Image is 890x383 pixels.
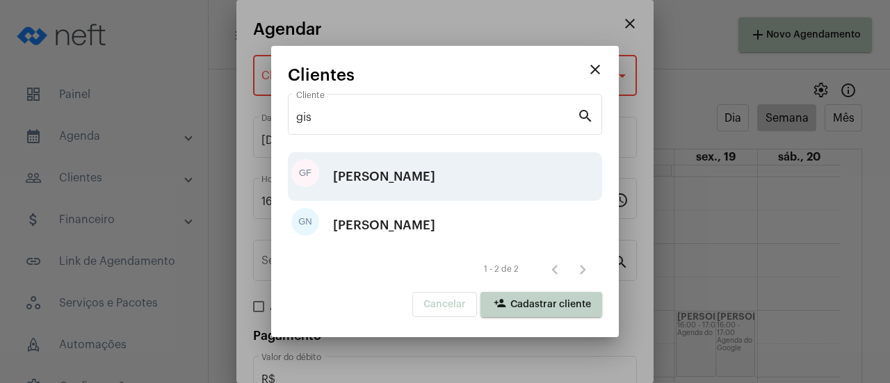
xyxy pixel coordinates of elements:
button: Próxima página [569,255,597,283]
span: Clientes [288,66,355,84]
mat-icon: close [587,61,604,78]
button: Cadastrar cliente [480,292,602,317]
button: Página anterior [541,255,569,283]
div: [PERSON_NAME] [333,156,435,197]
mat-icon: search [577,107,594,124]
div: 1 - 2 de 2 [484,265,519,274]
span: Cadastrar cliente [492,300,591,309]
mat-icon: person_add [492,297,508,313]
span: Cancelar [423,300,466,309]
div: [PERSON_NAME] [333,204,435,246]
input: Pesquisar cliente [296,111,577,124]
div: GF [291,159,319,187]
button: Cancelar [412,292,477,317]
div: GN [291,208,319,236]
